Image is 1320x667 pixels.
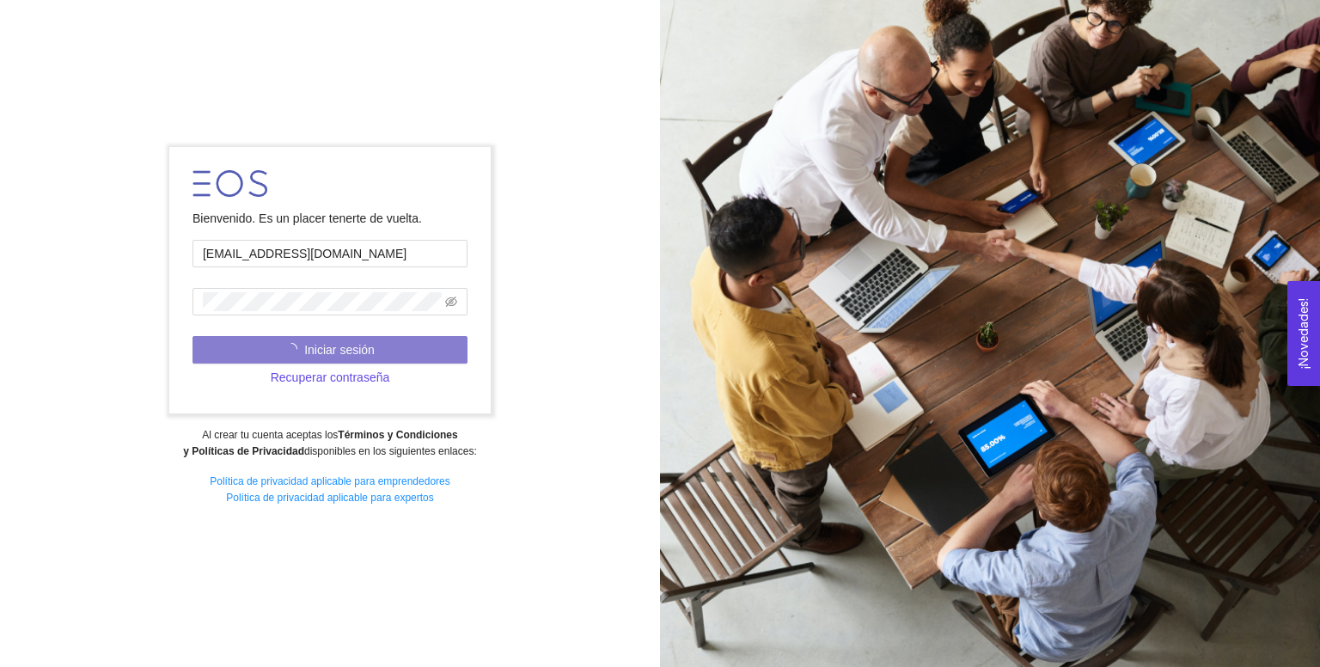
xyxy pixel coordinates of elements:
a: Política de privacidad aplicable para emprendedores [210,475,450,487]
img: LOGO [192,170,267,197]
span: loading [285,343,304,355]
button: Recuperar contraseña [192,364,467,391]
div: Al crear tu cuenta aceptas los disponibles en los siguientes enlaces: [11,427,648,460]
button: Open Feedback Widget [1287,281,1320,386]
a: Recuperar contraseña [192,370,467,384]
div: Bienvenido. Es un placer tenerte de vuelta. [192,209,467,228]
span: Recuperar contraseña [271,368,390,387]
a: Política de privacidad aplicable para expertos [226,492,433,504]
button: Iniciar sesión [192,336,467,364]
span: eye-invisible [445,296,457,308]
input: Correo electrónico [192,240,467,267]
span: Iniciar sesión [304,340,375,359]
strong: Términos y Condiciones y Políticas de Privacidad [183,429,457,457]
